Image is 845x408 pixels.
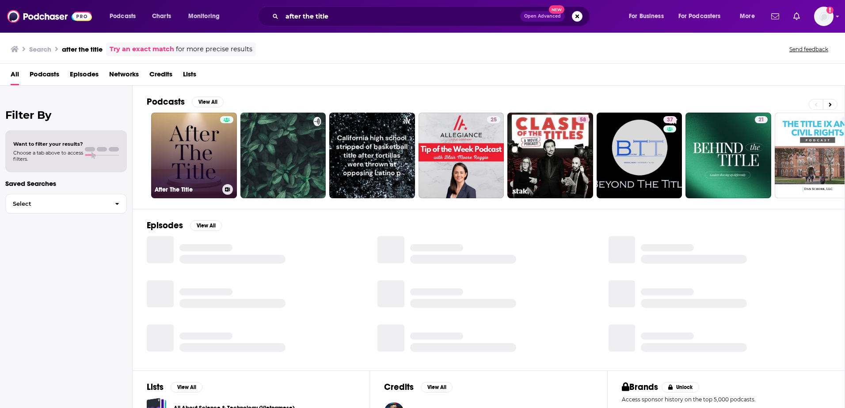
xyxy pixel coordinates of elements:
[580,116,586,125] span: 58
[110,10,136,23] span: Podcasts
[623,9,675,23] button: open menu
[787,45,831,53] button: Send feedback
[151,113,237,198] a: After The Title
[740,10,755,23] span: More
[734,9,766,23] button: open menu
[188,10,220,23] span: Monitoring
[419,113,504,198] a: 25
[103,9,147,23] button: open menu
[183,67,196,85] a: Lists
[384,382,453,393] a: CreditsView All
[549,5,565,14] span: New
[171,382,202,393] button: View All
[662,382,699,393] button: Unlock
[7,8,92,25] img: Podchaser - Follow, Share and Rate Podcasts
[384,382,414,393] h2: Credits
[597,113,682,198] a: 37
[147,96,224,107] a: PodcastsView All
[13,141,83,147] span: Want to filter your results?
[147,220,183,231] h2: Episodes
[13,150,83,162] span: Choose a tab above to access filters.
[62,45,103,53] h3: after the title
[487,116,500,123] a: 25
[622,382,658,393] h2: Brands
[155,186,219,193] h3: After The Title
[70,67,99,85] a: Episodes
[182,9,231,23] button: open menu
[814,7,834,26] img: User Profile
[678,10,721,23] span: For Podcasters
[814,7,834,26] span: Logged in as WE_Broadcast
[663,116,677,123] a: 37
[622,396,830,403] p: Access sponsor history on the top 5,000 podcasts.
[673,9,734,23] button: open menu
[176,44,252,54] span: for more precise results
[5,109,127,121] h2: Filter By
[147,382,164,393] h2: Lists
[826,7,834,14] svg: Add a profile image
[421,382,453,393] button: View All
[520,11,565,22] button: Open AdvancedNew
[282,9,520,23] input: Search podcasts, credits, & more...
[192,97,224,107] button: View All
[29,45,51,53] h3: Search
[5,179,127,188] p: Saved Searches
[667,116,673,125] span: 37
[11,67,19,85] a: All
[629,10,664,23] span: For Business
[147,220,222,231] a: EpisodesView All
[814,7,834,26] button: Show profile menu
[790,9,803,24] a: Show notifications dropdown
[109,67,139,85] a: Networks
[5,194,127,214] button: Select
[6,201,108,207] span: Select
[30,67,59,85] a: Podcasts
[507,113,593,198] a: 58
[524,14,561,19] span: Open Advanced
[768,9,783,24] a: Show notifications dropdown
[147,96,185,107] h2: Podcasts
[152,10,171,23] span: Charts
[149,67,172,85] a: Credits
[266,6,598,26] div: Search podcasts, credits, & more...
[146,9,176,23] a: Charts
[491,116,497,125] span: 25
[685,113,771,198] a: 21
[147,382,202,393] a: ListsView All
[755,116,768,123] a: 21
[758,116,764,125] span: 21
[576,116,590,123] a: 58
[190,220,222,231] button: View All
[110,44,174,54] a: Try an exact match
